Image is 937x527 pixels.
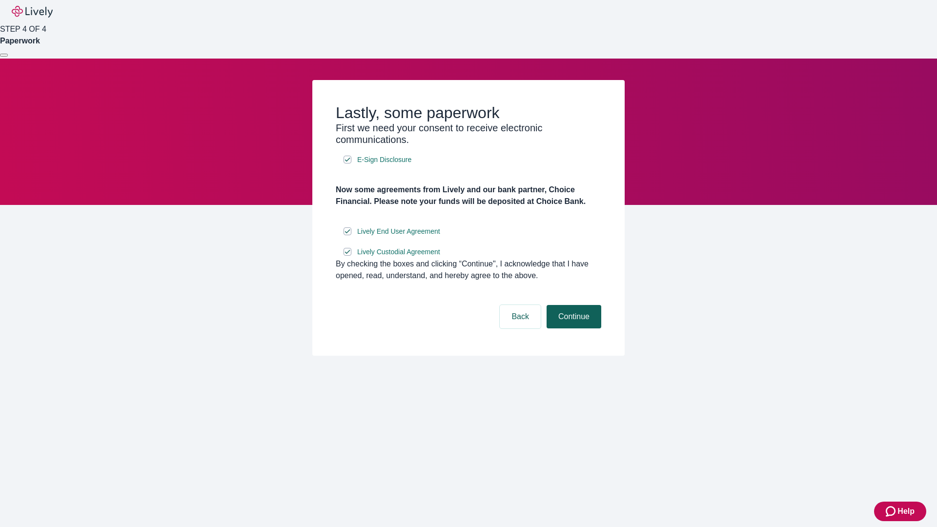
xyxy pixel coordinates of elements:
button: Continue [547,305,601,328]
h2: Lastly, some paperwork [336,103,601,122]
span: Lively Custodial Agreement [357,247,440,257]
svg: Zendesk support icon [886,506,897,517]
h4: Now some agreements from Lively and our bank partner, Choice Financial. Please note your funds wi... [336,184,601,207]
button: Zendesk support iconHelp [874,502,926,521]
button: Back [500,305,541,328]
span: Lively End User Agreement [357,226,440,237]
div: By checking the boxes and clicking “Continue", I acknowledge that I have opened, read, understand... [336,258,601,282]
a: e-sign disclosure document [355,225,442,238]
span: Help [897,506,915,517]
h3: First we need your consent to receive electronic communications. [336,122,601,145]
a: e-sign disclosure document [355,246,442,258]
img: Lively [12,6,53,18]
a: e-sign disclosure document [355,154,413,166]
span: E-Sign Disclosure [357,155,411,165]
